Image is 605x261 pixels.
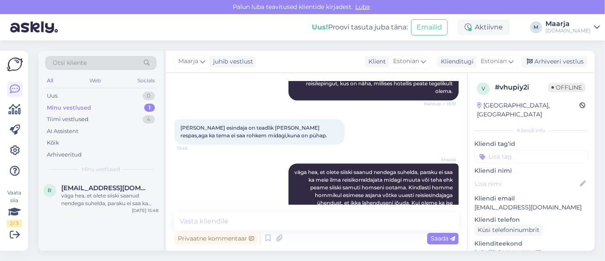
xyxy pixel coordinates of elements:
div: AI Assistent [47,127,78,136]
span: Offline [548,83,585,92]
div: Socials [136,75,157,86]
span: raivok149@gmail.com [61,184,150,192]
span: Estonian [481,57,507,66]
p: Kliendi telefon [474,215,588,224]
p: Klienditeekond [474,239,588,248]
div: Arhiveeri vestlus [522,56,587,67]
span: v [482,85,485,92]
div: Klient [365,57,386,66]
span: 15:45 [177,145,209,151]
div: Uus [47,92,57,100]
span: [PERSON_NAME] esindaja on teadlik [PERSON_NAME] respas,aga ka tema ei saa rohkem midagi,kuna on p... [180,125,327,139]
div: 2 / 3 [7,220,22,227]
input: Lisa tag [474,150,588,163]
p: Kliendi tag'id [474,139,588,148]
div: Vaata siia [7,189,22,227]
p: Kliendi email [474,194,588,203]
div: Kõik [47,139,59,147]
p: Kliendi nimi [474,166,588,175]
div: Klienditugi [437,57,474,66]
img: Askly Logo [7,58,23,71]
div: juhib vestlust [210,57,253,66]
div: Proovi tasuta juba täna: [312,22,408,32]
div: Web [88,75,103,86]
div: Tiimi vestlused [47,115,88,124]
div: 1 [144,104,155,112]
div: M [530,21,542,33]
div: # vhupiy2i [495,82,548,93]
span: Estonian [393,57,419,66]
span: Otsi kliente [53,58,87,67]
div: [GEOGRAPHIC_DATA], [GEOGRAPHIC_DATA] [477,101,579,119]
div: Privaatne kommentaar [174,233,257,244]
span: väga hea, et olete siiski saanud nendega suhelda, paraku ei saa ka meie ilma reisikorraldajata mi... [294,169,454,221]
div: [DATE] 15:48 [132,207,158,214]
div: Küsi telefoninumbrit [474,224,543,236]
a: Maarja[DOMAIN_NAME] [545,20,600,34]
span: Luba [353,3,372,11]
div: [DOMAIN_NAME] [545,27,591,34]
span: Saada [431,235,455,242]
div: Kliendi info [474,127,588,134]
span: r [48,187,52,194]
div: All [45,75,55,86]
span: Minu vestlused [82,165,120,173]
span: Maarja [424,157,456,163]
div: väga hea, et olete siiski saanud nendega suhelda, paraku ei saa ka meie ilma reisikorraldajata mi... [61,192,158,207]
p: [EMAIL_ADDRESS][DOMAIN_NAME] [474,203,588,212]
a: [URL][DOMAIN_NAME] [474,249,541,256]
span: Nähtud ✓ 15:31 [424,101,456,107]
div: 0 [143,92,155,100]
input: Lisa nimi [475,179,578,188]
span: Maarja [178,57,198,66]
div: Arhiveeritud [47,151,82,159]
div: 4 [143,115,155,124]
b: Uus! [312,23,328,31]
button: Emailid [411,19,448,35]
div: Maarja [545,20,591,27]
div: Minu vestlused [47,104,91,112]
div: Aktiivne [458,20,510,35]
